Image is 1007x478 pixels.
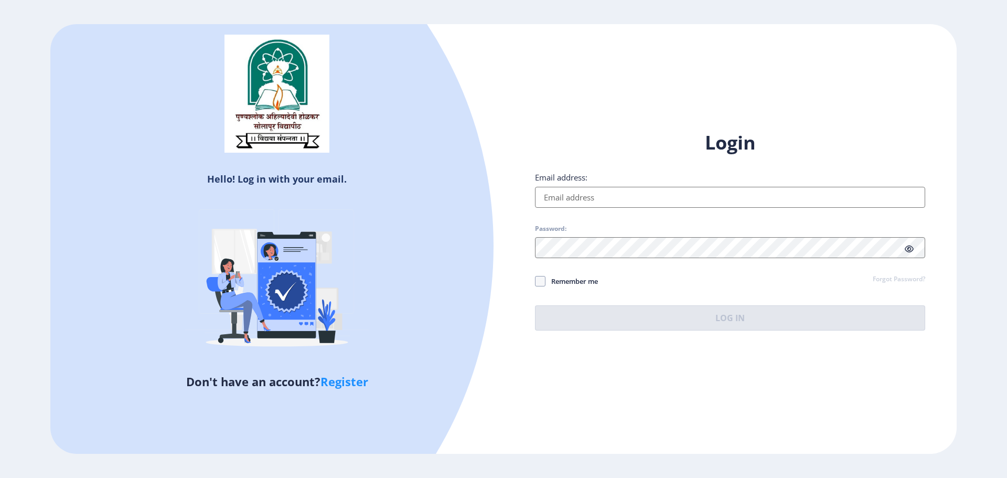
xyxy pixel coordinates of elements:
button: Log In [535,305,925,331]
img: sulogo.png [224,35,329,153]
h5: Don't have an account? [58,373,496,390]
input: Email address [535,187,925,208]
a: Forgot Password? [873,275,925,284]
label: Email address: [535,172,587,183]
label: Password: [535,225,566,233]
span: Remember me [545,275,598,288]
a: Register [320,374,368,389]
h1: Login [535,130,925,155]
img: Verified-rafiki.svg [185,189,369,373]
